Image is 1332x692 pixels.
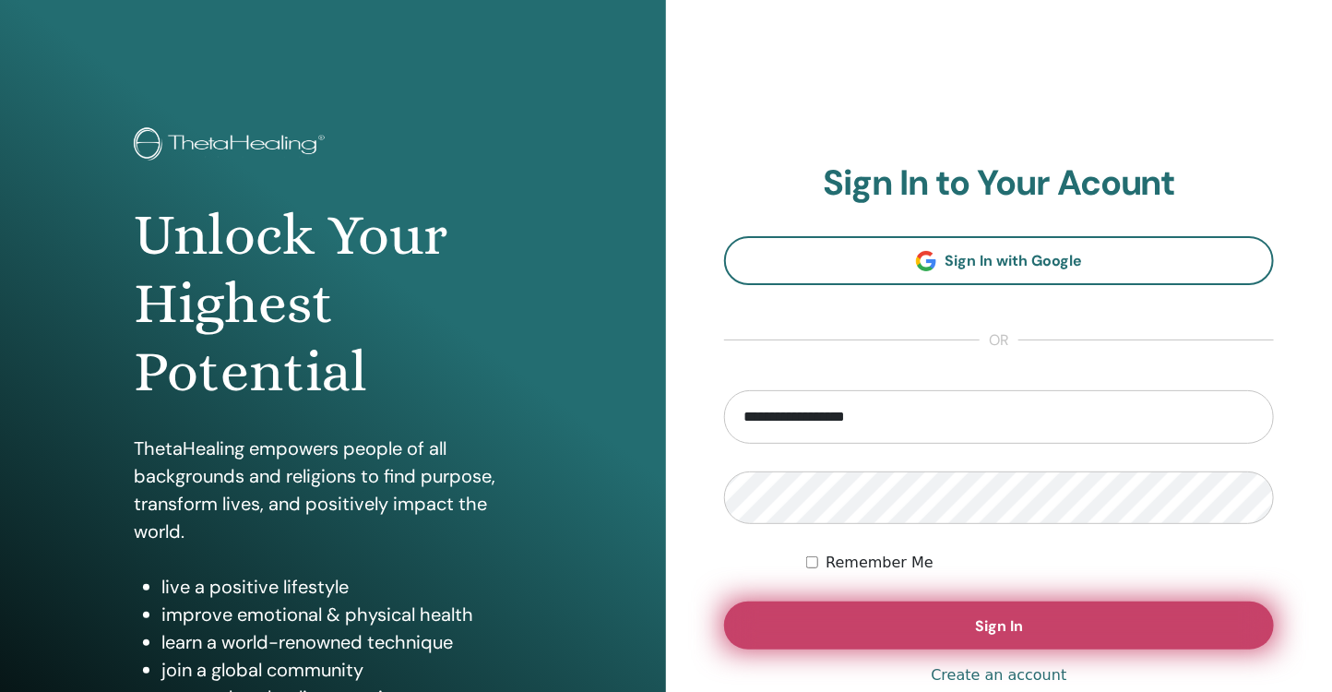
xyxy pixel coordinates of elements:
[931,664,1066,686] a: Create an account
[161,601,531,628] li: improve emotional & physical health
[724,602,1274,650] button: Sign In
[945,251,1083,270] span: Sign In with Google
[806,552,1274,574] div: Keep me authenticated indefinitely or until I manually logout
[724,236,1274,285] a: Sign In with Google
[134,201,531,407] h1: Unlock Your Highest Potential
[134,435,531,545] p: ThetaHealing empowers people of all backgrounds and religions to find purpose, transform lives, a...
[161,573,531,601] li: live a positive lifestyle
[724,162,1274,205] h2: Sign In to Your Acount
[826,552,934,574] label: Remember Me
[975,616,1023,636] span: Sign In
[980,329,1018,352] span: or
[161,656,531,684] li: join a global community
[161,628,531,656] li: learn a world-renowned technique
